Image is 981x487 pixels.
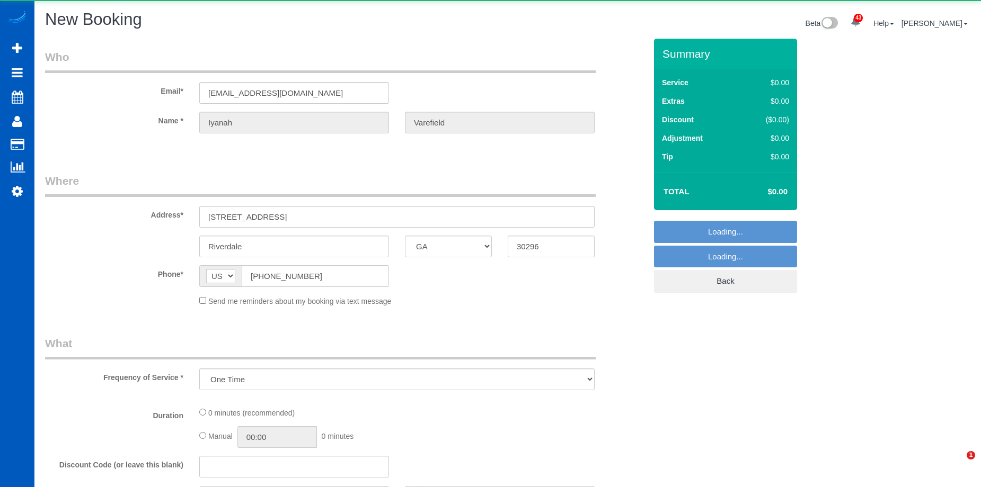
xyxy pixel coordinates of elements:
span: New Booking [45,10,142,29]
a: Help [873,19,894,28]
label: Tip [662,151,673,162]
span: 43 [854,14,863,22]
img: Automaid Logo [6,11,28,25]
a: Beta [806,19,838,28]
div: $0.00 [744,96,789,106]
label: Extras [662,96,685,106]
label: Service [662,77,688,88]
div: $0.00 [744,77,789,88]
a: 43 [845,11,866,34]
h3: Summary [662,48,792,60]
strong: Total [664,187,690,196]
iframe: Intercom live chat [945,451,970,476]
label: Address* [37,206,191,220]
label: Email* [37,82,191,96]
span: Send me reminders about my booking via text message [208,297,392,305]
label: Adjustment [662,133,703,143]
label: Phone* [37,265,191,279]
label: Frequency of Service * [37,368,191,383]
span: Manual [208,432,233,440]
input: Last Name* [405,112,595,133]
h4: $0.00 [736,187,788,196]
span: 1 [967,451,975,459]
img: New interface [820,17,838,31]
input: City* [199,236,389,257]
legend: Where [45,173,596,197]
label: Discount [662,114,694,125]
a: Back [654,270,797,292]
div: $0.00 [744,133,789,143]
label: Discount Code (or leave this blank) [37,456,191,470]
div: $0.00 [744,151,789,162]
span: 0 minutes (recommended) [208,409,295,417]
input: Phone* [242,265,389,287]
legend: Who [45,49,596,73]
div: ($0.00) [744,114,789,125]
a: [PERSON_NAME] [902,19,968,28]
input: Email* [199,82,389,104]
legend: What [45,336,596,359]
input: First Name* [199,112,389,133]
input: Zip Code* [508,236,595,257]
span: 0 minutes [322,432,354,440]
label: Name * [37,112,191,126]
label: Duration [37,407,191,421]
